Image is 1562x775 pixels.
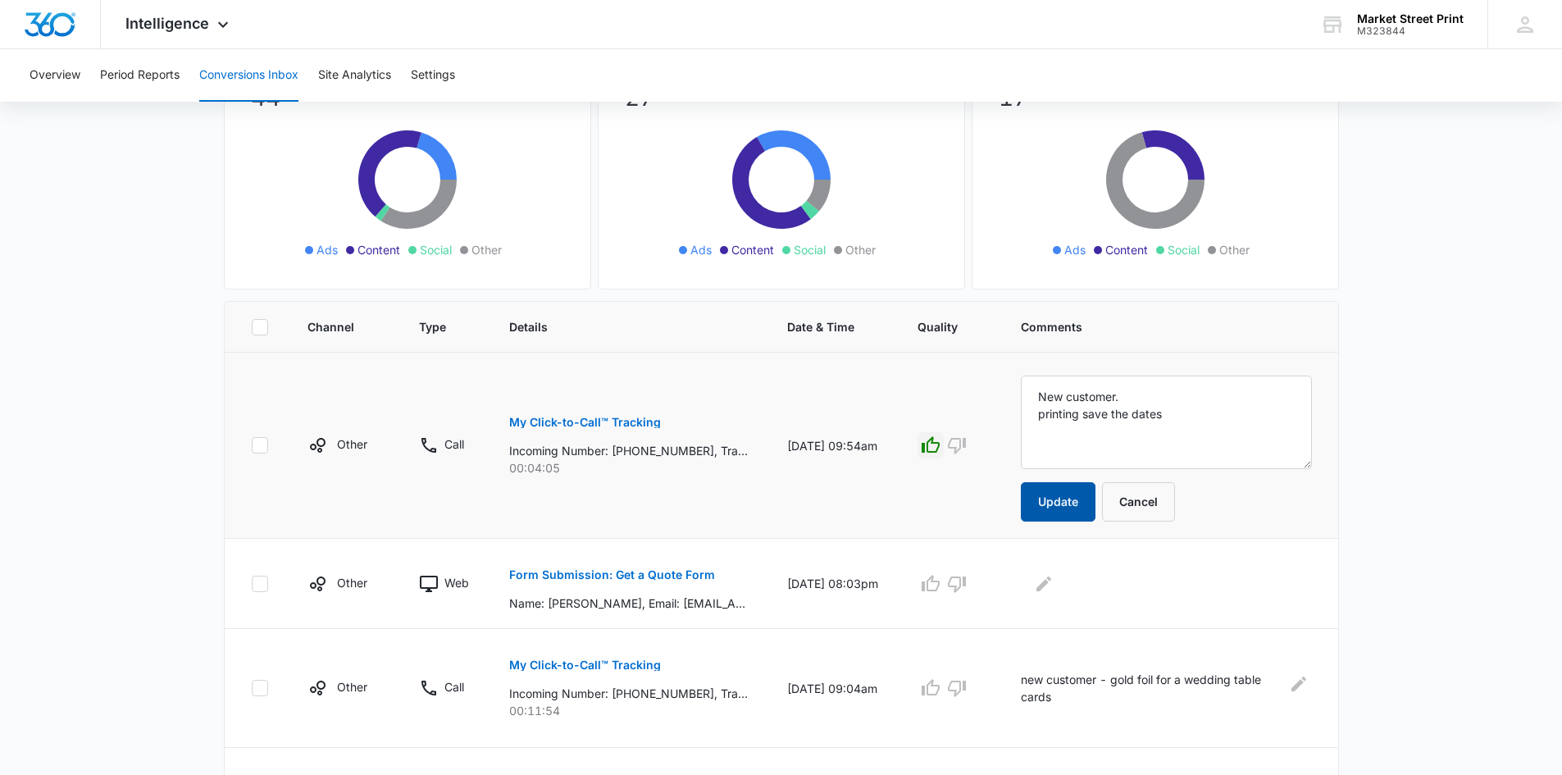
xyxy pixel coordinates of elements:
[794,241,826,258] span: Social
[419,318,446,335] span: Type
[316,241,338,258] span: Ads
[337,678,367,695] p: Other
[1357,12,1464,25] div: account name
[509,459,748,476] p: 00:04:05
[509,659,661,671] p: My Click-to-Call™ Tracking
[1102,482,1175,522] button: Cancel
[1021,376,1311,469] textarea: New customer. printing save the dates
[1064,241,1086,258] span: Ads
[845,241,876,258] span: Other
[471,241,502,258] span: Other
[1219,241,1250,258] span: Other
[509,403,661,442] button: My Click-to-Call™ Tracking
[444,574,469,591] p: Web
[307,318,357,335] span: Channel
[125,15,209,32] span: Intelligence
[100,49,180,102] button: Period Reports
[444,678,464,695] p: Call
[509,569,715,581] p: Form Submission: Get a Quote Form
[1021,671,1277,705] p: new customer - gold foil for a wedding table cards
[787,318,854,335] span: Date & Time
[1357,25,1464,37] div: account id
[731,241,774,258] span: Content
[767,629,898,748] td: [DATE] 09:04am
[199,49,298,102] button: Conversions Inbox
[509,555,715,595] button: Form Submission: Get a Quote Form
[509,318,724,335] span: Details
[337,574,367,591] p: Other
[767,353,898,539] td: [DATE] 09:54am
[1031,571,1057,597] button: Edit Comments
[767,539,898,629] td: [DATE] 08:03pm
[509,685,748,702] p: Incoming Number: [PHONE_NUMBER], Tracking Number: [PHONE_NUMBER], Ring To: [PHONE_NUMBER], Caller...
[1105,241,1148,258] span: Content
[337,435,367,453] p: Other
[509,442,748,459] p: Incoming Number: [PHONE_NUMBER], Tracking Number: [PHONE_NUMBER], Ring To: [PHONE_NUMBER], Caller...
[1168,241,1200,258] span: Social
[918,318,958,335] span: Quality
[509,645,661,685] button: My Click-to-Call™ Tracking
[357,241,400,258] span: Content
[1021,482,1095,522] button: Update
[690,241,712,258] span: Ads
[1286,671,1311,697] button: Edit Comments
[420,241,452,258] span: Social
[509,595,748,612] p: Name: [PERSON_NAME], Email: [EMAIL_ADDRESS][DOMAIN_NAME], Phone: [PHONE_NUMBER], How can we help?...
[411,49,455,102] button: Settings
[318,49,391,102] button: Site Analytics
[509,417,661,428] p: My Click-to-Call™ Tracking
[1021,318,1287,335] span: Comments
[509,702,748,719] p: 00:11:54
[444,435,464,453] p: Call
[30,49,80,102] button: Overview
